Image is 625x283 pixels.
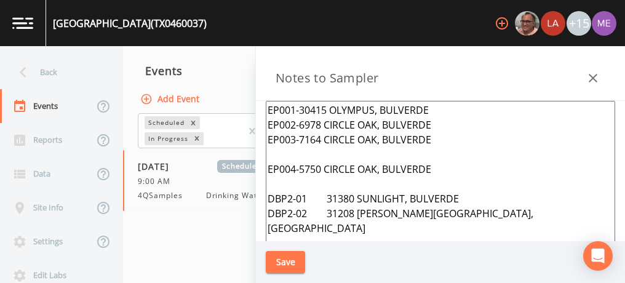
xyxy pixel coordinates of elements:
[266,251,305,274] button: Save
[276,68,378,88] h3: Notes to Sampler
[123,150,301,212] a: [DATE]Scheduled9:00 AM4QSamplesDrinking Water
[515,11,539,36] img: e2d790fa78825a4bb76dcb6ab311d44c
[138,88,204,111] button: Add Event
[592,11,616,36] img: d4d65db7c401dd99d63b7ad86343d265
[186,116,200,129] div: Remove Scheduled
[206,190,266,201] span: Drinking Water
[540,11,566,36] div: Lauren Saenz
[123,55,301,86] div: Events
[138,160,178,173] span: [DATE]
[514,11,540,36] div: Mike Franklin
[145,116,186,129] div: Scheduled
[190,132,204,145] div: Remove In Progress
[145,132,190,145] div: In Progress
[567,11,591,36] div: +15
[138,190,190,201] span: 4QSamples
[53,16,207,31] div: [GEOGRAPHIC_DATA] (TX0460037)
[541,11,565,36] img: cf6e799eed601856facf0d2563d1856d
[138,176,178,187] span: 9:00 AM
[12,17,33,29] img: logo
[217,160,266,173] span: Scheduled
[583,241,613,271] div: Open Intercom Messenger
